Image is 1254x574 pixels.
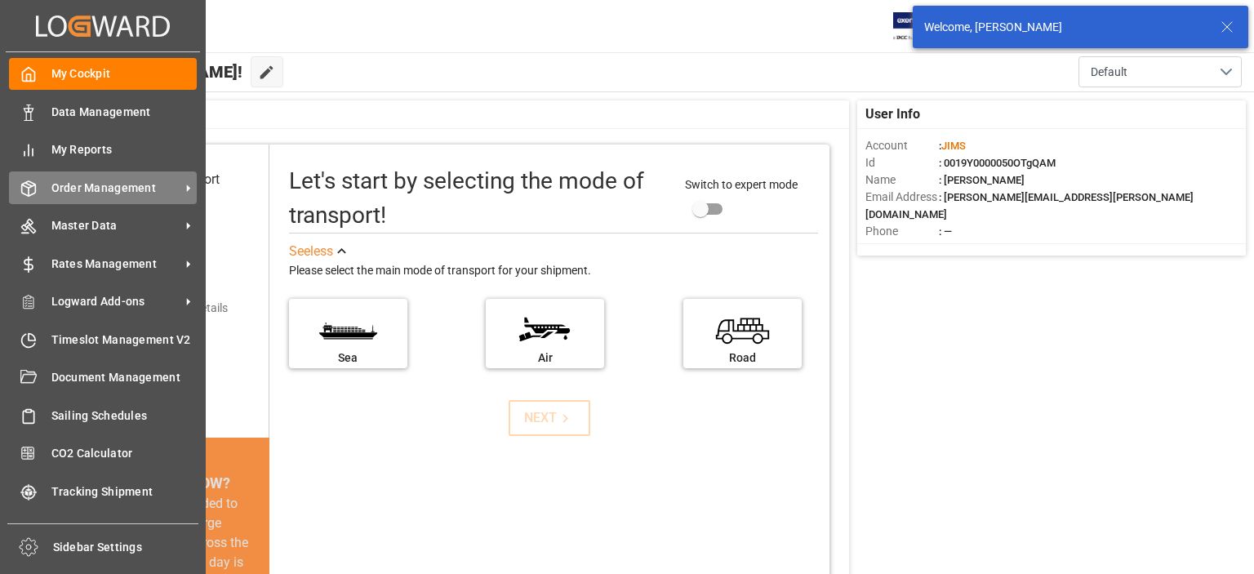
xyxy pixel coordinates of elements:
span: Account Type [865,240,939,257]
a: Timeslot Management V2 [9,323,197,355]
span: Account [865,137,939,154]
span: My Cockpit [51,65,198,82]
span: Sailing Schedules [51,407,198,425]
img: Exertis%20JAM%20-%20Email%20Logo.jpg_1722504956.jpg [893,12,949,41]
span: JIMS [941,140,966,152]
div: Add shipping details [126,300,228,317]
span: Document Management [51,369,198,386]
span: Hello [PERSON_NAME]! [67,56,242,87]
span: Tracking Shipment [51,483,198,501]
a: My Cockpit [9,58,197,90]
span: Sidebar Settings [53,539,199,556]
a: CO2 Calculator [9,438,197,469]
div: Let's start by selecting the mode of transport! [289,164,669,233]
span: Switch to expert mode [685,178,798,191]
div: NEXT [524,408,574,428]
button: NEXT [509,400,590,436]
span: Timeslot Management V2 [51,331,198,349]
a: Tracking Shipment [9,475,197,507]
span: : [PERSON_NAME] [939,174,1025,186]
div: Please select the main mode of transport for your shipment. [289,261,818,281]
span: Phone [865,223,939,240]
div: See less [289,242,333,261]
div: Welcome, [PERSON_NAME] [924,19,1205,36]
span: : [PERSON_NAME][EMAIL_ADDRESS][PERSON_NAME][DOMAIN_NAME] [865,191,1194,220]
span: Data Management [51,104,198,121]
div: Sea [297,349,399,367]
span: : Shipper [939,243,980,255]
span: Name [865,171,939,189]
span: : 0019Y0000050OTgQAM [939,157,1056,169]
button: open menu [1078,56,1242,87]
span: Logward Add-ons [51,293,180,310]
span: My Reports [51,141,198,158]
a: Data Management [9,96,197,127]
span: Master Data [51,217,180,234]
span: User Info [865,105,920,124]
span: CO2 Calculator [51,445,198,462]
a: Document Management [9,362,197,394]
span: Default [1091,64,1127,81]
a: Sailing Schedules [9,399,197,431]
span: Id [865,154,939,171]
span: Order Management [51,180,180,197]
span: Rates Management [51,256,180,273]
span: Email Address [865,189,939,206]
div: Road [691,349,794,367]
a: My Reports [9,134,197,166]
span: : [939,140,966,152]
span: : — [939,225,952,238]
div: Air [494,349,596,367]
